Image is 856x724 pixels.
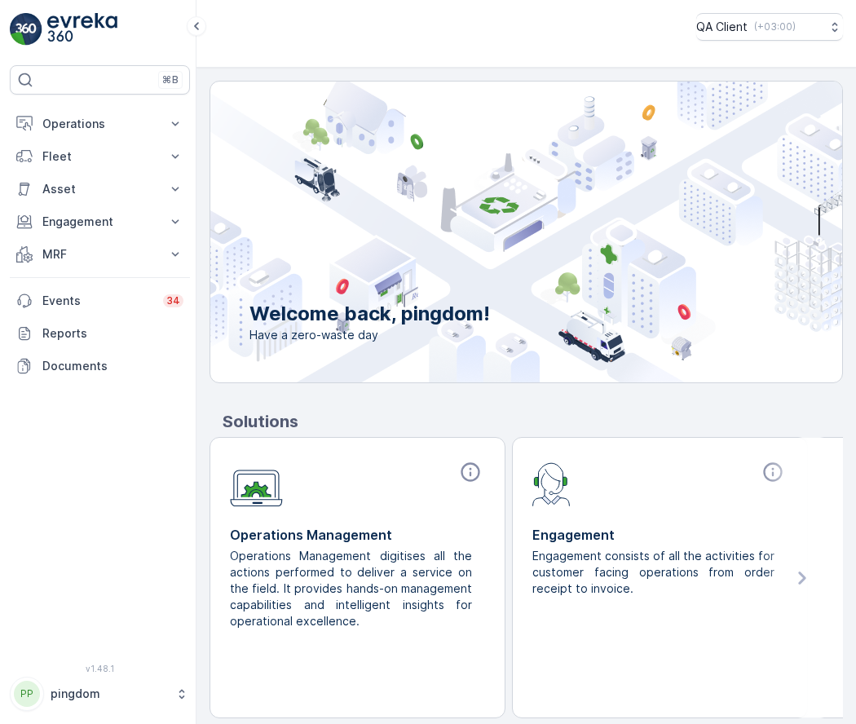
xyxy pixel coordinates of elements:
[166,294,180,307] p: 34
[42,214,157,230] p: Engagement
[42,358,183,374] p: Documents
[696,19,748,35] p: QA Client
[10,140,190,173] button: Fleet
[10,108,190,140] button: Operations
[10,285,190,317] a: Events34
[51,686,167,702] p: pingdom
[223,409,843,434] p: Solutions
[532,461,571,506] img: module-icon
[42,116,157,132] p: Operations
[230,525,485,545] p: Operations Management
[10,664,190,673] span: v 1.48.1
[47,13,117,46] img: logo_light-DOdMpM7g.png
[230,461,283,507] img: module-icon
[42,148,157,165] p: Fleet
[10,350,190,382] a: Documents
[42,181,157,197] p: Asset
[10,173,190,205] button: Asset
[532,525,788,545] p: Engagement
[532,548,774,597] p: Engagement consists of all the activities for customer facing operations from order receipt to in...
[42,325,183,342] p: Reports
[230,548,472,629] p: Operations Management digitises all the actions performed to deliver a service on the field. It p...
[10,13,42,46] img: logo
[42,246,157,263] p: MRF
[249,327,490,343] span: Have a zero-waste day
[137,82,842,382] img: city illustration
[42,293,153,309] p: Events
[10,317,190,350] a: Reports
[249,301,490,327] p: Welcome back, pingdom!
[696,13,843,41] button: QA Client(+03:00)
[162,73,179,86] p: ⌘B
[754,20,796,33] p: ( +03:00 )
[14,681,40,707] div: PP
[10,238,190,271] button: MRF
[10,205,190,238] button: Engagement
[10,677,190,711] button: PPpingdom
